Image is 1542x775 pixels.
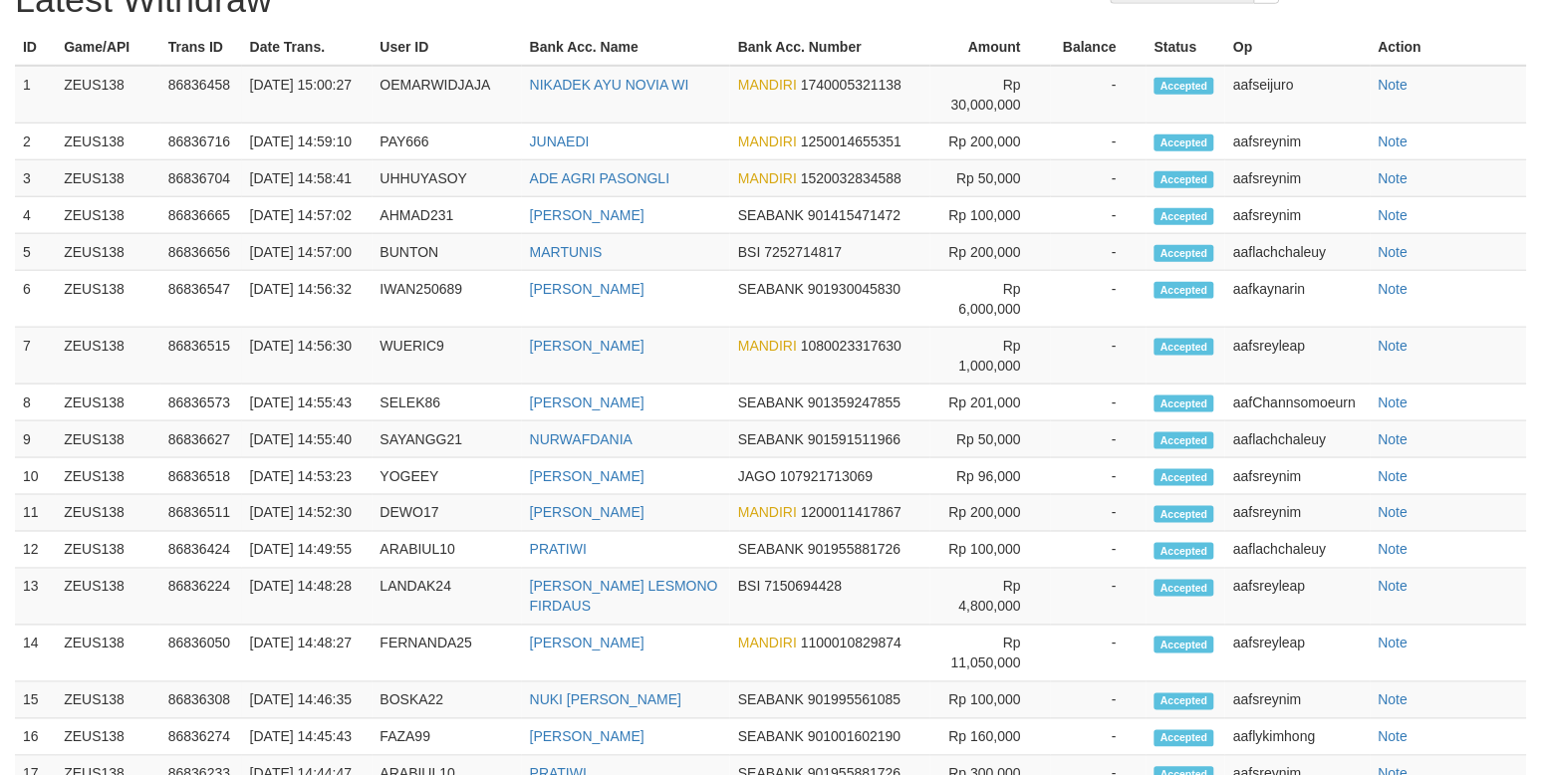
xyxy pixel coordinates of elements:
td: aafsreynim [1225,495,1370,532]
td: - [1051,385,1147,421]
a: [PERSON_NAME] [530,505,644,521]
td: - [1051,160,1147,197]
td: aaflachchaleuy [1225,532,1370,569]
th: User ID [373,29,522,66]
span: Accepted [1155,469,1214,486]
span: 1200011417867 [801,505,901,521]
td: aafsreynim [1225,197,1370,234]
td: aafsreyleap [1225,328,1370,385]
a: [PERSON_NAME] [530,394,644,410]
a: Note [1379,505,1409,521]
td: 86836274 [160,719,242,756]
td: [DATE] 14:57:02 [242,197,373,234]
a: Note [1379,244,1409,260]
td: SAYANGG21 [373,421,522,458]
span: Accepted [1155,730,1214,747]
td: ZEUS138 [56,719,160,756]
td: LANDAK24 [373,569,522,626]
td: ZEUS138 [56,197,160,234]
td: aafsreynim [1225,682,1370,719]
td: WUERIC9 [373,328,522,385]
td: 10 [15,458,56,495]
td: [DATE] 14:48:28 [242,569,373,626]
td: 86836716 [160,124,242,160]
td: ZEUS138 [56,271,160,328]
a: Note [1379,338,1409,354]
td: 8 [15,385,56,421]
span: MANDIRI [738,636,797,651]
span: 1250014655351 [801,133,901,149]
td: aafsreyleap [1225,569,1370,626]
td: aafChannsomoeurn [1225,385,1370,421]
td: Rp 50,000 [930,421,1051,458]
span: Accepted [1155,245,1214,262]
td: Rp 160,000 [930,719,1051,756]
td: 86836424 [160,532,242,569]
span: JAGO [738,468,776,484]
th: Bank Acc. Name [522,29,730,66]
td: 13 [15,569,56,626]
a: PRATIWI [530,542,587,558]
td: - [1051,421,1147,458]
a: MARTUNIS [530,244,603,260]
td: [DATE] 14:56:30 [242,328,373,385]
td: Rp 50,000 [930,160,1051,197]
span: 1740005321138 [801,77,901,93]
td: 16 [15,719,56,756]
td: [DATE] 14:55:40 [242,421,373,458]
td: aafsreynim [1225,458,1370,495]
span: Accepted [1155,395,1214,412]
td: [DATE] 14:56:32 [242,271,373,328]
td: Rp 200,000 [930,495,1051,532]
th: Amount [930,29,1051,66]
a: Note [1379,468,1409,484]
td: ZEUS138 [56,626,160,682]
span: 7150694428 [765,579,843,595]
td: Rp 201,000 [930,385,1051,421]
td: AHMAD231 [373,197,522,234]
td: - [1051,124,1147,160]
span: 7252714817 [765,244,843,260]
td: 4 [15,197,56,234]
td: Rp 96,000 [930,458,1051,495]
a: Note [1379,394,1409,410]
td: - [1051,328,1147,385]
span: SEABANK [738,394,804,410]
span: 901001602190 [808,729,900,745]
td: 86836627 [160,421,242,458]
a: Note [1379,207,1409,223]
a: [PERSON_NAME] [530,207,644,223]
span: Accepted [1155,171,1214,188]
a: Note [1379,636,1409,651]
td: 86836511 [160,495,242,532]
a: NIKADEK AYU NOVIA WI [530,77,689,93]
td: - [1051,197,1147,234]
td: [DATE] 14:45:43 [242,719,373,756]
td: ZEUS138 [56,234,160,271]
a: [PERSON_NAME] [530,729,644,745]
td: 86836573 [160,385,242,421]
a: NUKI [PERSON_NAME] [530,692,681,708]
td: 86836458 [160,66,242,124]
a: [PERSON_NAME] [530,281,644,297]
td: 86836308 [160,682,242,719]
span: MANDIRI [738,77,797,93]
td: 7 [15,328,56,385]
td: [DATE] 15:00:27 [242,66,373,124]
td: 1 [15,66,56,124]
td: ZEUS138 [56,421,160,458]
td: - [1051,569,1147,626]
th: Balance [1051,29,1147,66]
td: aafsreynim [1225,160,1370,197]
span: SEABANK [738,692,804,708]
td: Rp 11,050,000 [930,626,1051,682]
a: [PERSON_NAME] [530,468,644,484]
td: 86836704 [160,160,242,197]
td: aafsreyleap [1225,626,1370,682]
a: Note [1379,579,1409,595]
span: Accepted [1155,543,1214,560]
td: ZEUS138 [56,569,160,626]
span: 901415471472 [808,207,900,223]
span: 107921713069 [780,468,873,484]
td: 14 [15,626,56,682]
